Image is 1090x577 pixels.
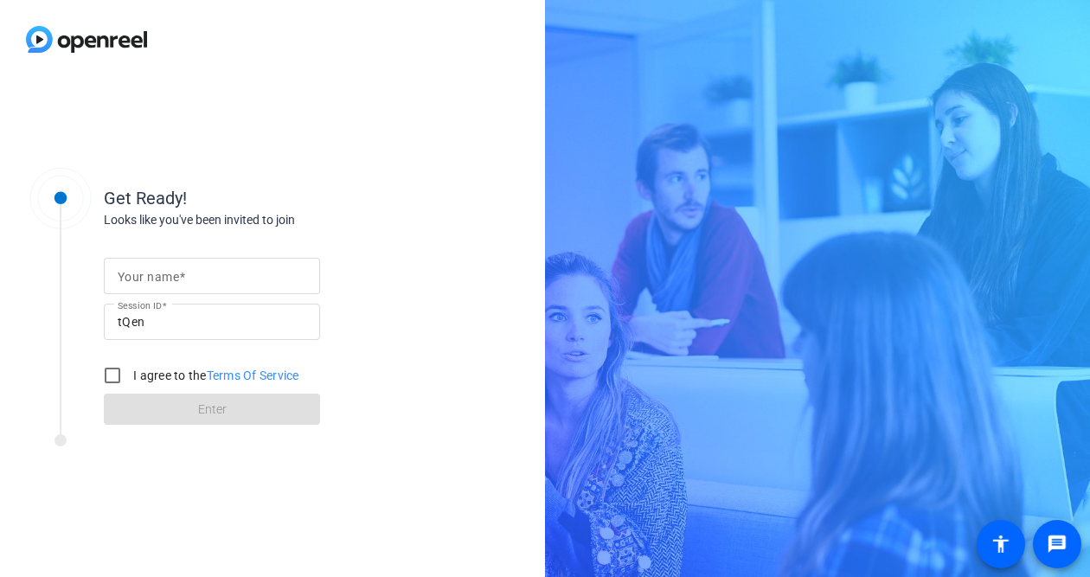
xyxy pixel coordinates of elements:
mat-icon: message [1047,534,1068,555]
a: Terms Of Service [207,369,299,382]
mat-label: Your name [118,270,179,284]
div: Get Ready! [104,185,450,211]
mat-icon: accessibility [991,534,1011,555]
label: I agree to the [130,367,299,384]
mat-label: Session ID [118,300,162,311]
div: Looks like you've been invited to join [104,211,450,229]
